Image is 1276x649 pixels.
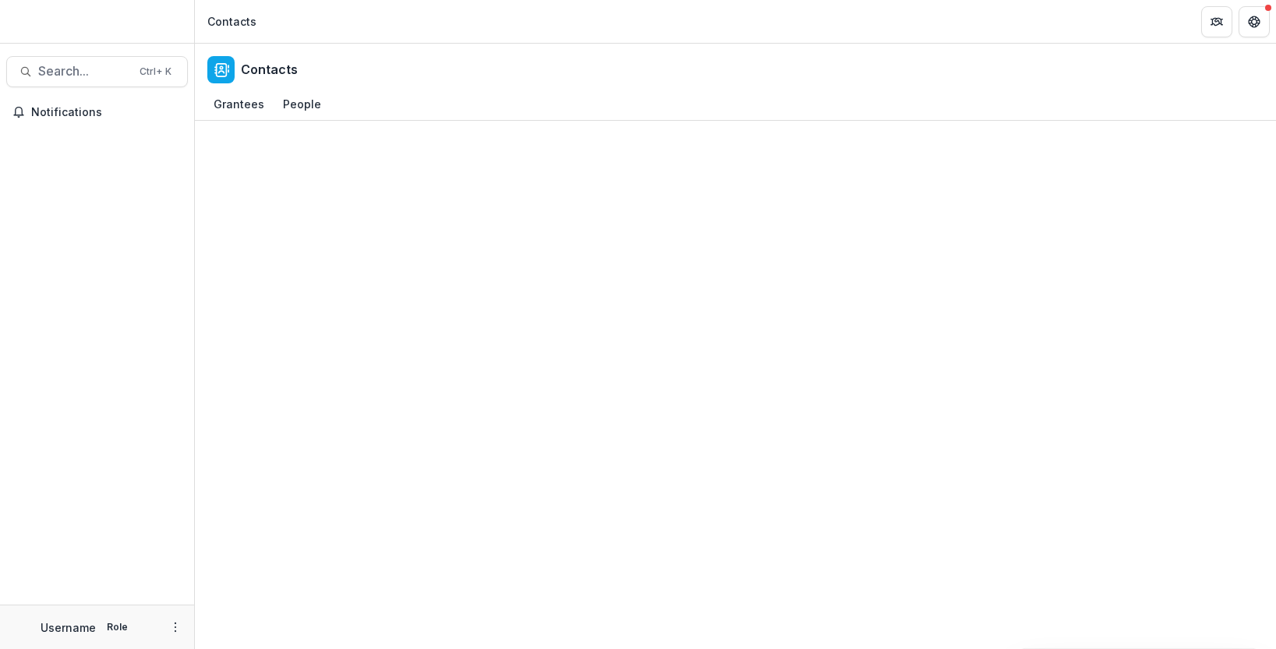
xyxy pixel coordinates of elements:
div: Contacts [207,13,256,30]
p: Username [41,619,96,636]
p: Role [102,620,133,634]
button: Search... [6,56,188,87]
button: More [166,618,185,637]
button: Notifications [6,100,188,125]
span: Search... [38,64,130,79]
div: People [277,93,327,115]
span: Notifications [31,106,182,119]
button: Partners [1201,6,1232,37]
a: People [277,90,327,120]
button: Get Help [1239,6,1270,37]
div: Ctrl + K [136,63,175,80]
div: Grantees [207,93,270,115]
h2: Contacts [241,62,298,77]
a: Grantees [207,90,270,120]
nav: breadcrumb [201,10,263,33]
